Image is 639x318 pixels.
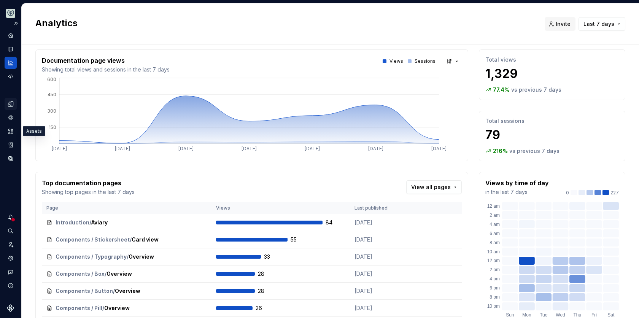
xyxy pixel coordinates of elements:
span: View all pages [411,183,451,191]
a: Assets [5,125,17,137]
text: Thu [573,312,581,318]
span: Overview [106,270,132,278]
a: Components [5,111,17,124]
button: Last 7 days [579,17,625,31]
p: vs previous 7 days [509,147,560,155]
text: 10 am [487,249,500,254]
p: 79 [485,127,619,143]
tspan: [DATE] [368,146,383,151]
text: 4 pm [490,276,500,281]
span: / [102,304,104,312]
span: 28 [258,270,278,278]
th: Views [211,202,350,214]
button: Search ⌘K [5,225,17,237]
span: 84 [326,219,345,226]
span: Components / Button [56,287,113,295]
tspan: 450 [48,92,56,97]
a: Analytics [5,57,17,69]
h2: Analytics [35,17,536,29]
span: / [89,219,91,226]
p: [DATE] [354,253,412,261]
p: Views [389,58,403,64]
tspan: 600 [47,76,56,82]
p: 1,329 [485,66,619,81]
text: Wed [556,312,565,318]
span: 55 [291,236,310,243]
span: Aviary [91,219,108,226]
text: 8 pm [490,294,500,300]
span: Overview [104,304,130,312]
text: 2 am [490,213,500,218]
text: 10 pm [487,304,500,309]
p: Total sessions [485,117,619,125]
button: Notifications [5,211,17,223]
p: 0 [566,190,569,196]
text: 12 am [487,204,500,209]
button: Expand sidebar [11,18,21,29]
p: Total views [485,56,619,64]
span: Components / Pill [56,304,102,312]
text: 2 pm [490,267,500,272]
text: Mon [522,312,531,318]
tspan: 300 [47,108,56,114]
span: Overview [129,253,154,261]
tspan: [DATE] [115,146,130,151]
button: Contact support [5,266,17,278]
text: 12 pm [487,258,500,263]
tspan: 150 [49,124,56,130]
p: [DATE] [354,219,412,226]
a: Invite team [5,238,17,251]
text: Sat [607,312,615,318]
a: View all pages [406,180,462,194]
text: 8 am [490,240,500,245]
img: 256e2c79-9abd-4d59-8978-03feab5a3943.png [6,9,15,18]
span: 33 [264,253,284,261]
p: [DATE] [354,304,412,312]
tspan: [DATE] [431,146,447,151]
tspan: [DATE] [178,146,194,151]
tspan: [DATE] [242,146,257,151]
span: / [127,253,129,261]
span: 28 [258,287,278,295]
span: Introduction [56,219,89,226]
div: 227 [566,190,619,196]
span: Invite [556,20,571,28]
div: Assets [23,126,45,136]
p: Showing top pages in the last 7 days [42,188,135,196]
p: Sessions [415,58,436,64]
span: Components / Box [56,270,105,278]
span: Overview [115,287,140,295]
button: Invite [545,17,575,31]
text: 6 pm [490,285,500,291]
a: Storybook stories [5,139,17,151]
p: 216 % [493,147,508,155]
tspan: [DATE] [52,146,67,151]
text: 4 am [490,222,500,227]
span: 26 [256,304,275,312]
p: [DATE] [354,270,412,278]
a: Home [5,29,17,41]
p: Showing total views and sessions in the last 7 days [42,66,170,73]
p: [DATE] [354,287,412,295]
span: Card view [132,236,159,243]
a: Documentation [5,43,17,55]
a: Data sources [5,153,17,165]
span: Last 7 days [583,20,614,28]
div: Design tokens [5,98,17,110]
span: / [113,287,115,295]
svg: Supernova Logo [7,304,14,312]
a: Code automation [5,70,17,83]
p: in the last 7 days [485,188,549,196]
p: Views by time of day [485,178,549,188]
